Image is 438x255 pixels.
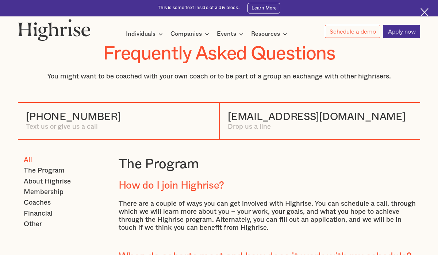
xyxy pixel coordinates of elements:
[119,180,420,192] h3: How do I join Highrise?
[26,111,120,131] a: [PHONE_NUMBER]Text us or give us a call
[228,111,405,131] a: [EMAIL_ADDRESS][DOMAIN_NAME]Drop us a line
[26,123,120,131] div: Text us or give us a call
[217,30,236,38] div: Events
[170,30,202,38] div: Companies
[24,167,65,175] span: The Program
[26,111,120,123] h2: [PHONE_NUMBER]
[251,30,280,38] div: Resources
[24,156,32,164] span: All
[119,156,420,172] h2: The Program
[217,30,246,38] div: Events
[119,200,420,232] p: There are a couple of ways you can get involved with Highrise. You can schedule a call, through w...
[126,30,165,38] div: Individuals
[18,19,91,41] img: Highrise logo
[251,30,289,38] div: Resources
[158,5,239,11] div: This is some text inside of a div block.
[24,210,53,218] span: Financial
[383,25,420,38] a: Apply now
[18,43,420,64] h1: Frequently Asked Questions
[24,178,71,186] span: About Highrise
[170,30,211,38] div: Companies
[228,123,405,131] div: Drop us a line
[24,220,42,228] span: Other
[18,73,420,81] p: You might want to be coached with your own coach or to be part of a group an exchange with other ...
[24,199,51,207] span: Coaches
[325,25,380,38] a: Schedule a demo
[228,111,405,123] h2: [EMAIL_ADDRESS][DOMAIN_NAME]
[126,30,155,38] div: Individuals
[24,188,64,196] span: Membership
[247,3,280,13] a: Learn More
[420,8,429,16] img: Cross icon
[18,156,108,228] form: Email Form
